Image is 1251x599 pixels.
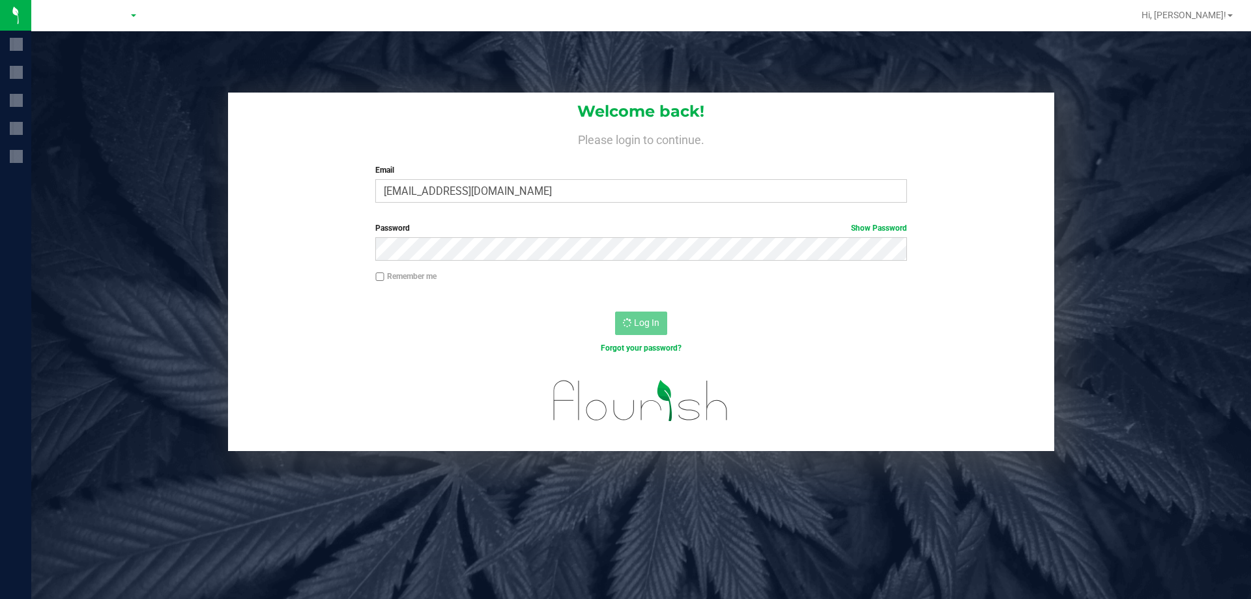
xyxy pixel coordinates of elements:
[615,312,667,335] button: Log In
[601,343,682,353] a: Forgot your password?
[228,103,1054,120] h1: Welcome back!
[375,272,384,282] input: Remember me
[228,130,1054,146] h4: Please login to continue.
[851,224,907,233] a: Show Password
[538,368,744,434] img: flourish_logo.svg
[375,270,437,282] label: Remember me
[634,317,659,328] span: Log In
[1142,10,1226,20] span: Hi, [PERSON_NAME]!
[375,224,410,233] span: Password
[375,164,906,176] label: Email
